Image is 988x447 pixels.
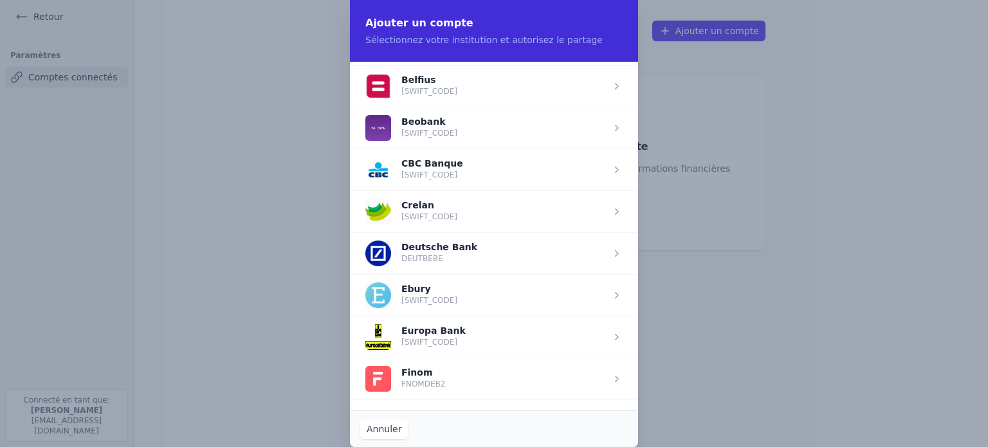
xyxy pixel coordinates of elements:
[365,282,457,308] button: Ebury [SWIFT_CODE]
[365,15,623,31] h2: Ajouter un compte
[365,324,466,350] button: Europa Bank [SWIFT_CODE]
[365,199,457,224] button: Crelan [SWIFT_CODE]
[365,157,463,183] button: CBC Banque [SWIFT_CODE]
[401,327,466,334] p: Europa Bank
[365,33,623,46] p: Sélectionnez votre institution et autorisez le partage
[365,241,477,266] button: Deutsche Bank DEUTBEBE
[401,160,463,167] p: CBC Banque
[401,243,477,251] p: Deutsche Bank
[401,76,457,84] p: Belfius
[401,201,457,209] p: Crelan
[360,419,408,439] button: Annuler
[365,366,445,392] button: Finom FNOMDEB2
[401,369,445,376] p: Finom
[365,73,457,99] button: Belfius [SWIFT_CODE]
[401,285,457,293] p: Ebury
[365,115,457,141] button: Beobank [SWIFT_CODE]
[401,118,457,125] p: Beobank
